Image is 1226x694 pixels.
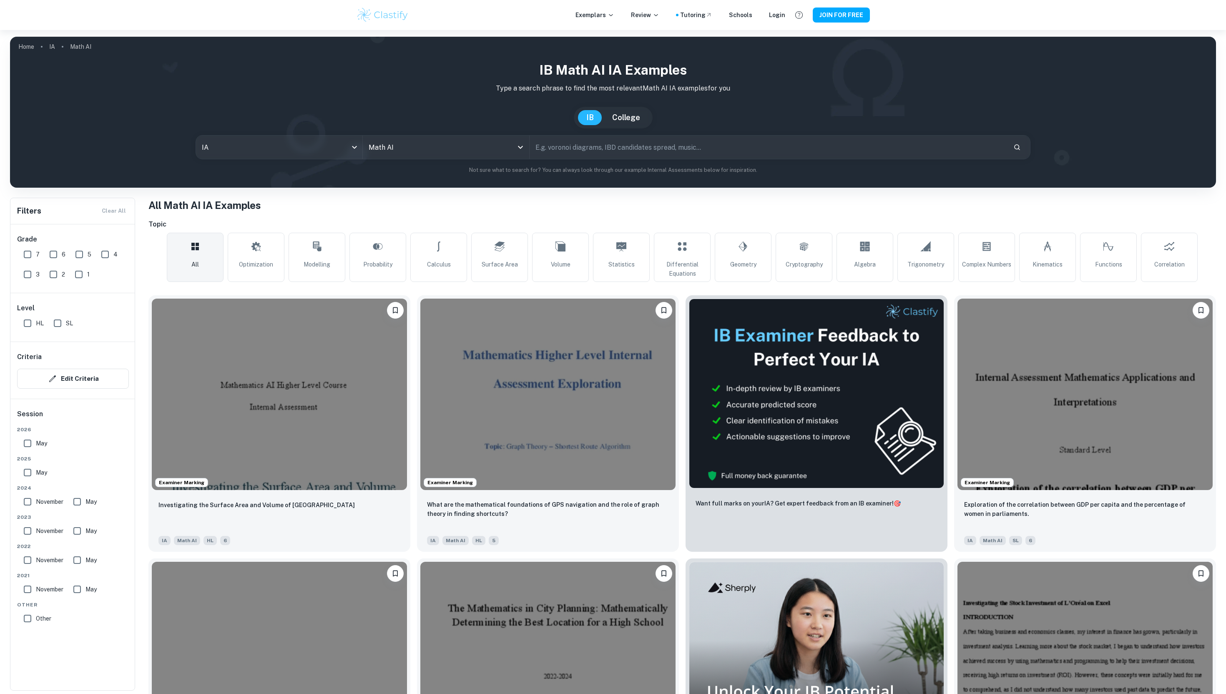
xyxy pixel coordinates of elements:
span: Math AI [442,536,469,545]
span: Kinematics [1033,260,1063,269]
button: Help and Feedback [792,8,806,22]
span: Cryptography [786,260,823,269]
span: 2021 [17,572,129,579]
span: IA [427,536,439,545]
a: Schools [729,10,752,20]
span: 5 [489,536,499,545]
span: Correlation [1154,260,1185,269]
button: Please log in to bookmark exemplars [1193,302,1209,319]
span: Differential Equations [658,260,707,278]
button: Open [515,141,526,153]
span: 4 [113,250,118,259]
span: Algebra [854,260,876,269]
p: Review [631,10,659,20]
span: May [85,526,97,536]
a: IA [49,41,55,53]
span: Examiner Marking [961,479,1013,486]
span: 2024 [17,484,129,492]
img: Thumbnail [689,299,944,488]
p: Exploration of the correlation between GDP per capita and the percentage of women in parliaments. [964,500,1206,518]
span: IA [158,536,171,545]
span: 🎯 [894,500,901,507]
p: Not sure what to search for? You can always look through our example Internal Assessments below f... [17,166,1209,174]
span: 2025 [17,455,129,463]
p: Want full marks on your IA ? Get expert feedback from an IB examiner! [696,499,901,508]
h6: Session [17,409,129,426]
p: Exemplars [575,10,614,20]
span: Optimization [239,260,273,269]
span: 1 [87,270,90,279]
a: Home [18,41,34,53]
h6: Grade [17,234,129,244]
span: Trigonometry [907,260,944,269]
span: 6 [1025,536,1035,545]
span: 3 [36,270,40,279]
span: May [85,556,97,565]
span: Calculus [427,260,451,269]
input: E.g. voronoi diagrams, IBD candidates spread, music... [530,136,1007,159]
h1: All Math AI IA Examples [148,198,1216,213]
span: HL [36,319,44,328]
p: Math AI [70,42,91,51]
span: November [36,497,63,506]
img: Math AI IA example thumbnail: Investigating the Surface Area and Volum [152,299,407,490]
span: November [36,526,63,536]
span: Volume [551,260,570,269]
span: Other [36,614,51,623]
span: HL [472,536,485,545]
div: IA [196,136,362,159]
button: Edit Criteria [17,369,129,389]
h6: Level [17,303,129,313]
a: Examiner MarkingPlease log in to bookmark exemplarsWhat are the mathematical foundations of GPS n... [417,295,679,552]
span: 2022 [17,543,129,550]
span: Examiner Marking [156,479,208,486]
button: College [604,110,648,125]
img: Clastify logo [356,7,409,23]
span: 2 [62,270,65,279]
span: Statistics [608,260,635,269]
a: Login [769,10,785,20]
span: November [36,585,63,594]
span: HL [203,536,217,545]
span: Examiner Marking [424,479,476,486]
button: IB [578,110,602,125]
span: 7 [36,250,40,259]
a: JOIN FOR FREE [813,8,870,23]
span: Modelling [304,260,330,269]
span: Geometry [730,260,756,269]
span: November [36,556,63,565]
button: Please log in to bookmark exemplars [387,302,404,319]
img: profile cover [10,37,1216,188]
span: 6 [62,250,65,259]
span: SL [66,319,73,328]
button: Please log in to bookmark exemplars [656,565,672,582]
button: Please log in to bookmark exemplars [387,565,404,582]
h6: Criteria [17,352,42,362]
h1: IB Math AI IA examples [17,60,1209,80]
h6: Filters [17,205,41,217]
span: May [85,497,97,506]
span: Surface Area [482,260,518,269]
span: 6 [220,536,230,545]
a: Examiner MarkingPlease log in to bookmark exemplarsInvestigating the Surface Area and Volume of L... [148,295,410,552]
p: Investigating the Surface Area and Volume of Lake Titicaca [158,500,355,510]
a: Tutoring [680,10,712,20]
span: Math AI [980,536,1006,545]
span: Other [17,601,129,609]
p: What are the mathematical foundations of GPS navigation and the role of graph theory in finding s... [427,500,669,518]
button: Please log in to bookmark exemplars [1193,565,1209,582]
span: 2026 [17,426,129,433]
span: SL [1009,536,1022,545]
a: ThumbnailWant full marks on yourIA? Get expert feedback from an IB examiner! [686,295,947,552]
span: All [191,260,199,269]
span: 5 [88,250,91,259]
span: May [36,468,47,477]
a: Examiner MarkingPlease log in to bookmark exemplarsExploration of the correlation between GDP per... [954,295,1216,552]
span: May [85,585,97,594]
p: Type a search phrase to find the most relevant Math AI IA examples for you [17,83,1209,93]
span: Complex Numbers [962,260,1011,269]
span: Functions [1095,260,1122,269]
